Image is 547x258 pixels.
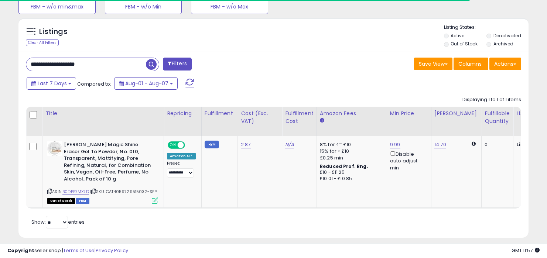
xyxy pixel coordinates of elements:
div: Min Price [390,110,428,117]
span: Last 7 Days [38,80,67,87]
div: Amazon Fees [320,110,384,117]
div: Fulfillable Quantity [485,110,510,125]
a: 9.99 [390,141,400,148]
a: N/A [285,141,294,148]
label: Active [451,32,464,39]
span: All listings that are currently out of stock and unavailable for purchase on Amazon [47,198,75,204]
div: £10.01 - £10.85 [320,176,381,182]
div: Disable auto adjust min [390,150,425,171]
div: £0.25 min [320,155,381,161]
a: B0DPB7MX7D [62,189,89,195]
small: FBM [205,141,219,148]
span: Columns [458,60,482,68]
b: [PERSON_NAME] Magic Shine Eraser Gel To Powder, No. 010, Transparent, Mattifying, Pore Refining, ... [64,141,154,184]
div: [PERSON_NAME] [434,110,478,117]
div: Cost (Exc. VAT) [241,110,279,125]
div: Repricing [167,110,198,117]
div: Title [45,110,161,117]
div: Displaying 1 to 1 of 1 items [462,96,521,103]
img: 410IvhMtzFL._SL40_.jpg [47,141,62,156]
div: seller snap | | [7,247,128,254]
a: Privacy Policy [96,247,128,254]
a: 14.70 [434,141,446,148]
a: 2.87 [241,141,251,148]
label: Out of Stock [451,41,478,47]
h5: Listings [39,27,68,37]
label: Archived [493,41,513,47]
div: 8% for <= £10 [320,141,381,148]
div: Clear All Filters [26,39,59,46]
label: Deactivated [493,32,521,39]
span: 2025-08-15 11:57 GMT [512,247,540,254]
button: Columns [454,58,488,70]
p: Listing States: [444,24,529,31]
div: ASIN: [47,141,158,203]
div: £10 - £11.25 [320,169,381,176]
div: Amazon AI * [167,153,196,159]
button: Aug-01 - Aug-07 [114,77,178,90]
span: ON [168,142,178,148]
div: Fulfillment Cost [285,110,314,125]
b: Reduced Prof. Rng. [320,163,368,169]
div: 0 [485,141,507,148]
div: 15% for > £10 [320,148,381,155]
div: Fulfillment [205,110,235,117]
div: Preset: [167,161,196,178]
button: Actions [489,58,521,70]
button: Last 7 Days [27,77,76,90]
span: Compared to: [77,80,111,87]
strong: Copyright [7,247,34,254]
span: | SKU: CAT4059729515032-SFP [90,189,157,195]
span: OFF [184,142,196,148]
button: Save View [414,58,452,70]
span: Show: entries [31,219,85,226]
span: FBM [76,198,89,204]
span: Aug-01 - Aug-07 [125,80,168,87]
a: Terms of Use [63,247,95,254]
button: Filters [163,58,192,70]
small: Amazon Fees. [320,117,324,124]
